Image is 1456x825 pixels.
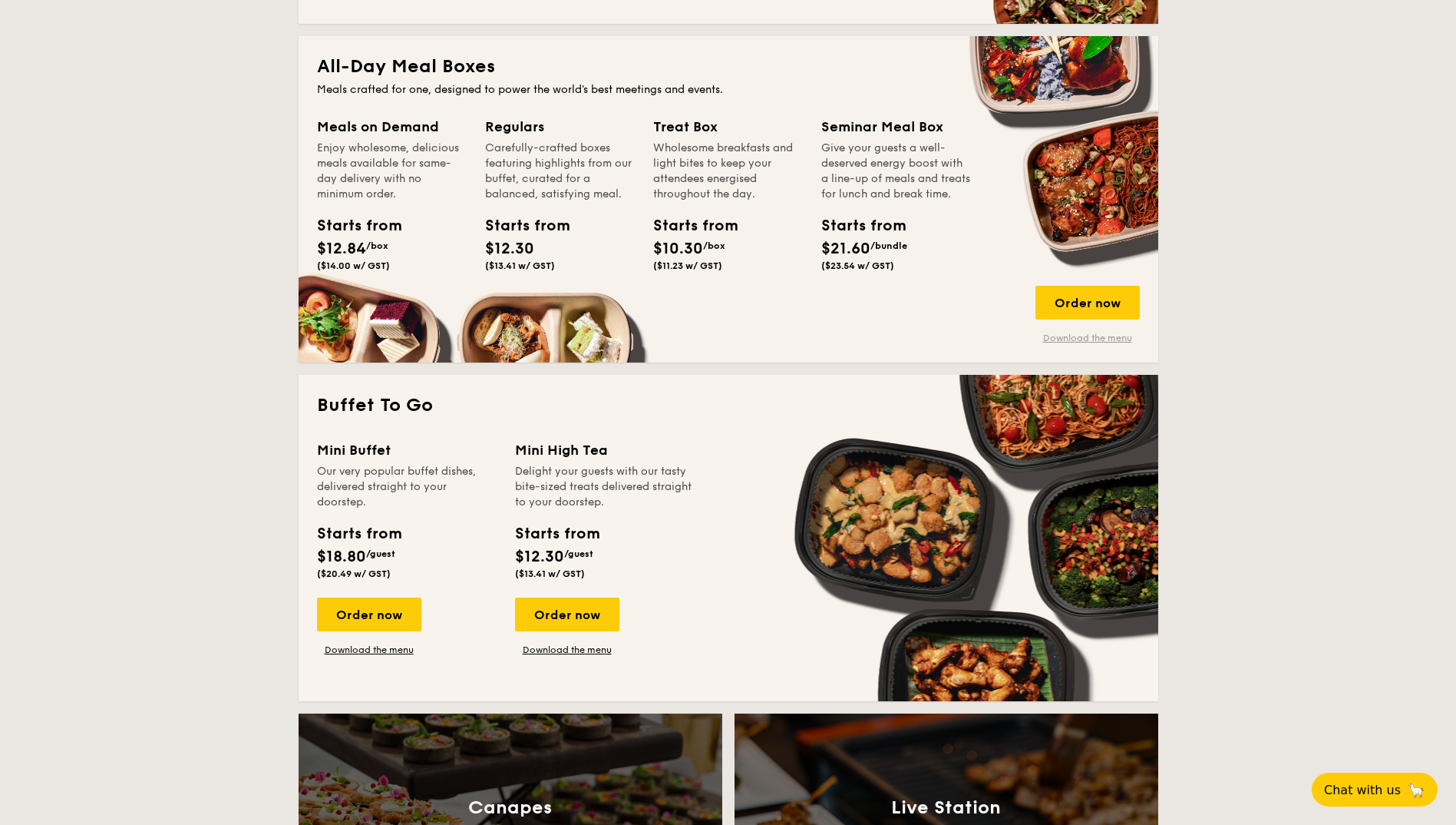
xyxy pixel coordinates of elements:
[485,260,555,271] span: ($13.41 w/ GST)
[870,240,907,251] span: /bundle
[366,240,388,251] span: /box
[515,548,564,566] span: $12.30
[821,141,971,202] div: Give your guests a well-deserved energy boost with a line-up of meals and treats for lunch and br...
[821,240,870,258] span: $21.60
[317,55,1140,79] h2: All-Day Meal Boxes
[317,82,1140,98] div: Meals crafted for one, designed to power the world's best meetings and events.
[317,393,1140,418] h2: Buffet To Go
[653,141,803,202] div: Wholesome breakfasts and light bites to keep your attendees energised throughout the day.
[653,240,703,258] span: $10.30
[1407,781,1425,799] span: 🦙
[317,439,497,461] div: Mini Buffet
[468,797,552,819] h3: Canapes
[515,568,585,579] span: ($13.41 w/ GST)
[653,214,722,237] div: Starts from
[1324,783,1401,797] span: Chat with us
[703,240,725,251] span: /box
[317,141,467,202] div: Enjoy wholesome, delicious meals available for same-day delivery with no minimum order.
[485,141,635,202] div: Carefully-crafted boxes featuring highlights from our buffet, curated for a balanced, satisfying ...
[1035,332,1140,344] a: Download the menu
[317,644,421,656] a: Download the menu
[485,116,635,137] div: Regulars
[366,548,395,559] span: /guest
[821,260,894,271] span: ($23.54 w/ GST)
[821,116,971,137] div: Seminar Meal Box
[317,568,391,579] span: ($20.49 w/ GST)
[1312,773,1438,807] button: Chat with us🦙
[317,214,386,237] div: Starts from
[653,116,803,137] div: Treat Box
[821,214,890,237] div: Starts from
[515,522,599,545] div: Starts from
[317,464,497,510] div: Our very popular buffet dishes, delivered straight to your doorstep.
[564,548,593,559] span: /guest
[515,598,619,631] div: Order now
[317,116,467,137] div: Meals on Demand
[653,260,722,271] span: ($11.23 w/ GST)
[485,240,534,258] span: $12.30
[515,644,619,656] a: Download the menu
[317,260,390,271] span: ($14.00 w/ GST)
[317,548,366,566] span: $18.80
[1035,286,1140,320] div: Order now
[515,439,695,461] div: Mini High Tea
[485,214,554,237] div: Starts from
[515,464,695,510] div: Delight your guests with our tasty bite-sized treats delivered straight to your doorstep.
[317,522,401,545] div: Starts from
[317,598,421,631] div: Order now
[317,240,366,258] span: $12.84
[891,797,1001,819] h3: Live Station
